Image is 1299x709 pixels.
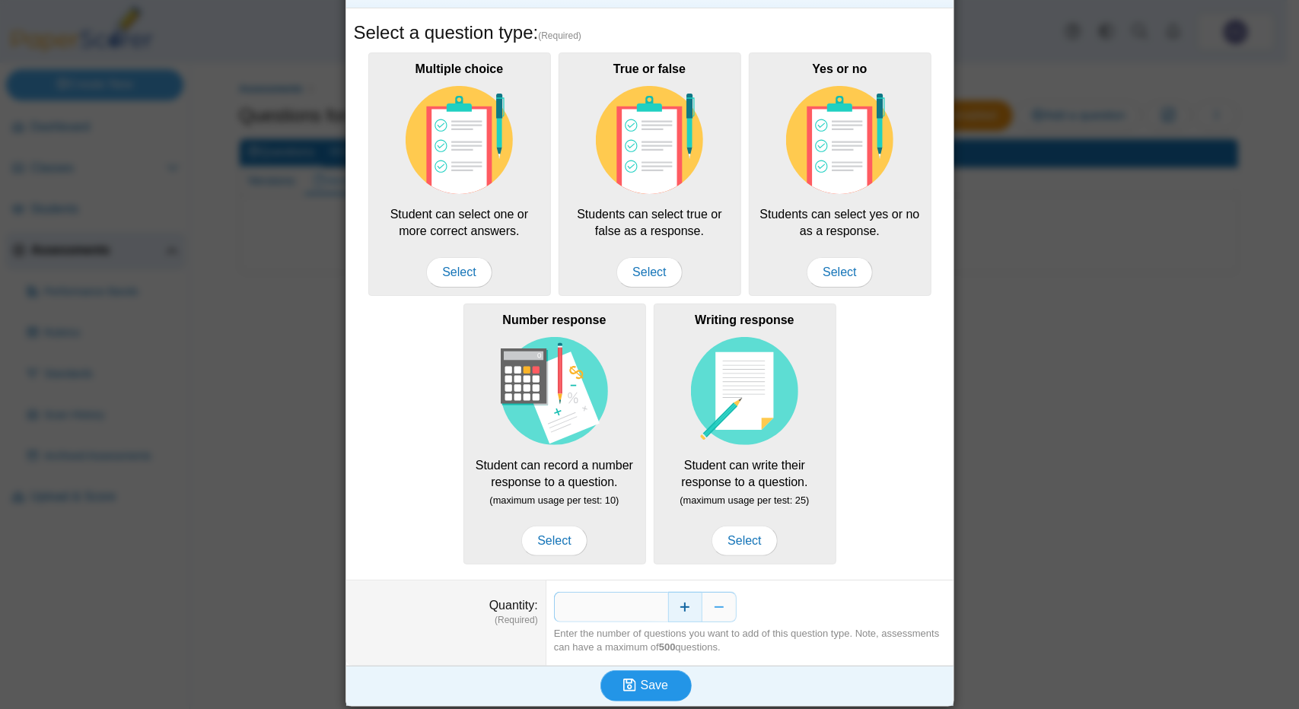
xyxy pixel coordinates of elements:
[554,627,946,654] div: Enter the number of questions you want to add of this question type. Note, assessments can have a...
[559,52,741,296] div: Students can select true or false as a response.
[415,62,504,75] b: Multiple choice
[490,494,619,506] small: (maximum usage per test: 10)
[680,494,810,506] small: (maximum usage per test: 25)
[354,20,946,46] h5: Select a question type:
[489,599,538,612] label: Quantity
[406,86,514,194] img: item-type-multiple-choice.svg
[654,304,836,564] div: Student can write their response to a question.
[749,52,931,296] div: Students can select yes or no as a response.
[812,62,867,75] b: Yes or no
[807,257,872,288] span: Select
[691,337,799,445] img: item-type-writing-response.svg
[368,52,551,296] div: Student can select one or more correct answers.
[641,679,668,692] span: Save
[616,257,682,288] span: Select
[538,30,581,43] span: (Required)
[426,257,492,288] span: Select
[712,526,777,556] span: Select
[600,670,692,701] button: Save
[596,86,704,194] img: item-type-multiple-choice.svg
[786,86,894,194] img: item-type-multiple-choice.svg
[463,304,646,564] div: Student can record a number response to a question.
[521,526,587,556] span: Select
[613,62,686,75] b: True or false
[354,614,538,627] dfn: (Required)
[659,641,676,653] b: 500
[695,313,794,326] b: Writing response
[702,592,737,622] button: Decrease
[502,313,606,326] b: Number response
[501,337,609,445] img: item-type-number-response.svg
[668,592,702,622] button: Increase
